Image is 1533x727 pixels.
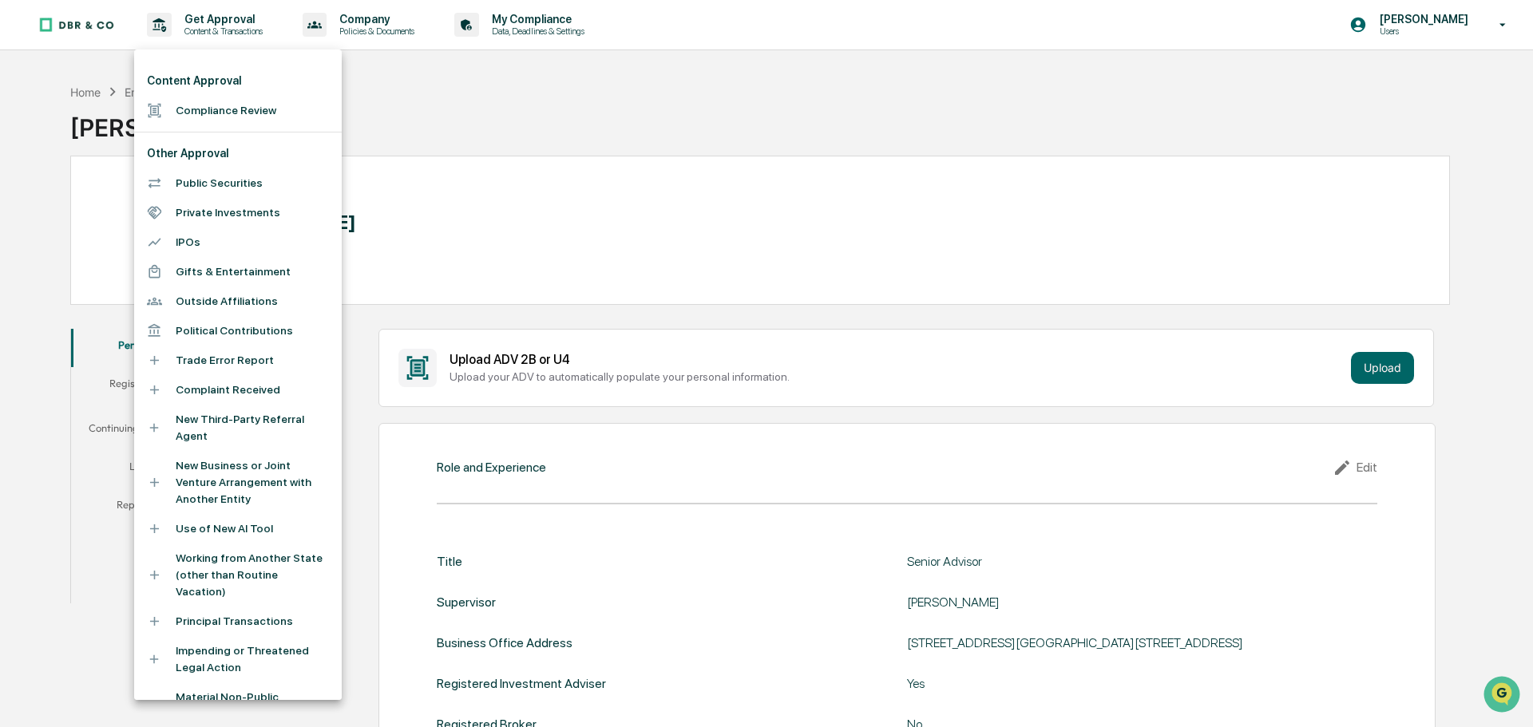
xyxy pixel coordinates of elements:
li: Principal Transactions [134,606,342,636]
span: Pylon [159,271,193,283]
li: Impending or Threatened Legal Action [134,636,342,682]
button: Start new chat [271,127,291,146]
div: Start new chat [54,122,262,138]
li: IPOs [134,227,342,257]
li: Private Investments [134,198,342,227]
div: 🗄️ [116,203,129,215]
a: 🗄️Attestations [109,195,204,223]
li: Trade Error Report [134,346,342,375]
div: We're available if you need us! [54,138,202,151]
a: 🔎Data Lookup [10,225,107,254]
div: 🔎 [16,233,29,246]
li: Public Securities [134,168,342,198]
li: Complaint Received [134,375,342,405]
li: Working from Another State (other than Routine Vacation) [134,543,342,606]
li: Outside Affiliations [134,286,342,316]
li: Political Contributions [134,316,342,346]
img: 1746055101610-c473b297-6a78-478c-a979-82029cc54cd1 [16,122,45,151]
li: Compliance Review [134,96,342,125]
li: New Business or Joint Venture Arrangement with Another Entity [134,451,342,514]
p: How can we help? [16,34,291,59]
span: Attestations [132,201,198,217]
span: Preclearance [32,201,103,217]
iframe: Open customer support [1482,674,1525,717]
li: Other Approval [134,139,342,168]
a: 🖐️Preclearance [10,195,109,223]
li: Content Approval [134,66,342,96]
span: Data Lookup [32,231,101,247]
div: 🖐️ [16,203,29,215]
li: Gifts & Entertainment [134,257,342,286]
li: New Third-Party Referral Agent [134,405,342,451]
li: Use of New AI Tool [134,514,342,543]
a: Powered byPylon [113,270,193,283]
